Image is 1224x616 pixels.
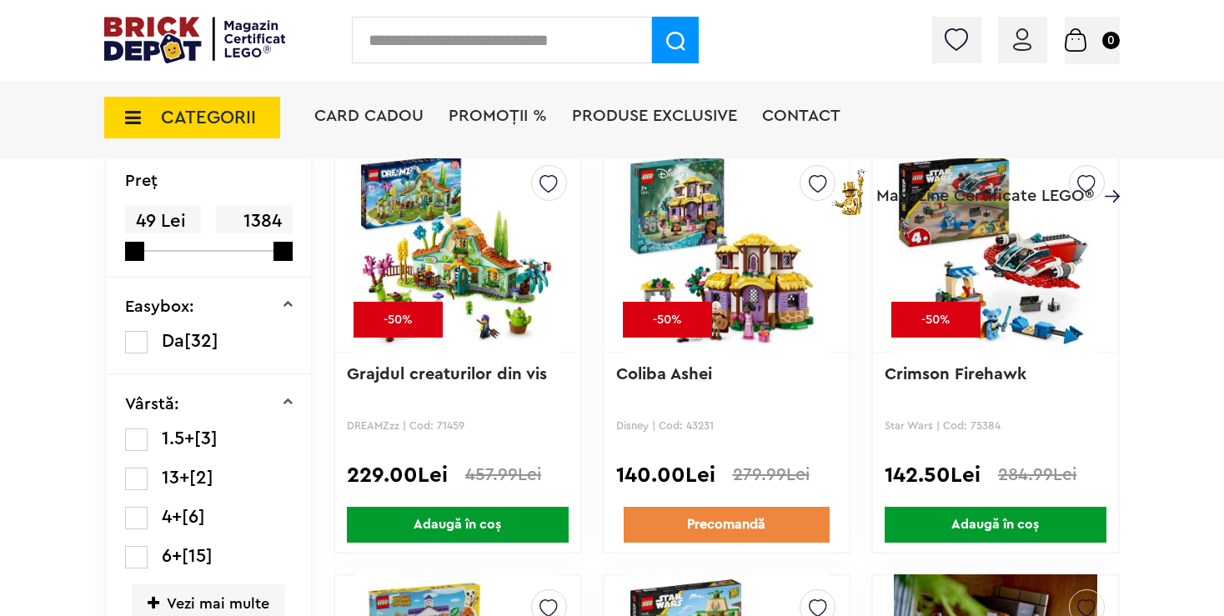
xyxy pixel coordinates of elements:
[354,302,443,338] div: -50%
[347,465,448,485] span: 229.00Lei
[885,507,1106,543] span: Adaugă în coș
[216,205,292,260] span: 1384 Lei
[125,298,194,315] p: Easybox:
[125,205,201,238] span: 49 Lei
[733,466,810,483] span: 279.99Lei
[998,466,1076,483] span: 284.99Lei
[335,507,580,543] a: Adaugă în coș
[162,468,189,487] span: 13+
[314,108,424,124] a: Card Cadou
[162,332,184,350] span: Da
[616,419,838,432] p: Disney | Cod: 43231
[1094,166,1120,183] a: Magazine Certificate LEGO®
[616,465,715,485] span: 140.00Lei
[894,135,1097,368] img: Crimson Firehawk
[347,419,569,432] p: DREAMZzz | Cod: 71459
[182,508,205,526] span: [6]
[189,468,213,487] span: [2]
[623,302,712,338] div: -50%
[182,547,213,565] span: [15]
[762,108,840,124] a: Contact
[885,419,1106,432] p: Star Wars | Cod: 75384
[465,466,541,483] span: 457.99Lei
[194,429,218,448] span: [3]
[162,508,182,526] span: 4+
[616,366,712,383] a: Coliba Ashei
[356,135,559,368] img: Grajdul creaturilor din vis
[891,302,981,338] div: -50%
[449,108,547,124] a: PROMOȚII %
[885,465,981,485] span: 142.50Lei
[162,429,194,448] span: 1.5+
[572,108,737,124] a: Produse exclusive
[161,108,256,127] span: CATEGORII
[625,135,829,368] img: Coliba Ashei
[184,332,218,350] span: [32]
[885,366,1026,383] a: Crimson Firehawk
[876,166,1094,204] span: Magazine Certificate LEGO®
[162,547,182,565] span: 6+
[624,507,830,543] a: Precomandă
[1102,32,1120,49] small: 0
[347,366,547,383] a: Grajdul creaturilor din vis
[873,507,1118,543] a: Adaugă în coș
[125,396,179,413] p: Vârstă:
[347,507,569,543] span: Adaugă în coș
